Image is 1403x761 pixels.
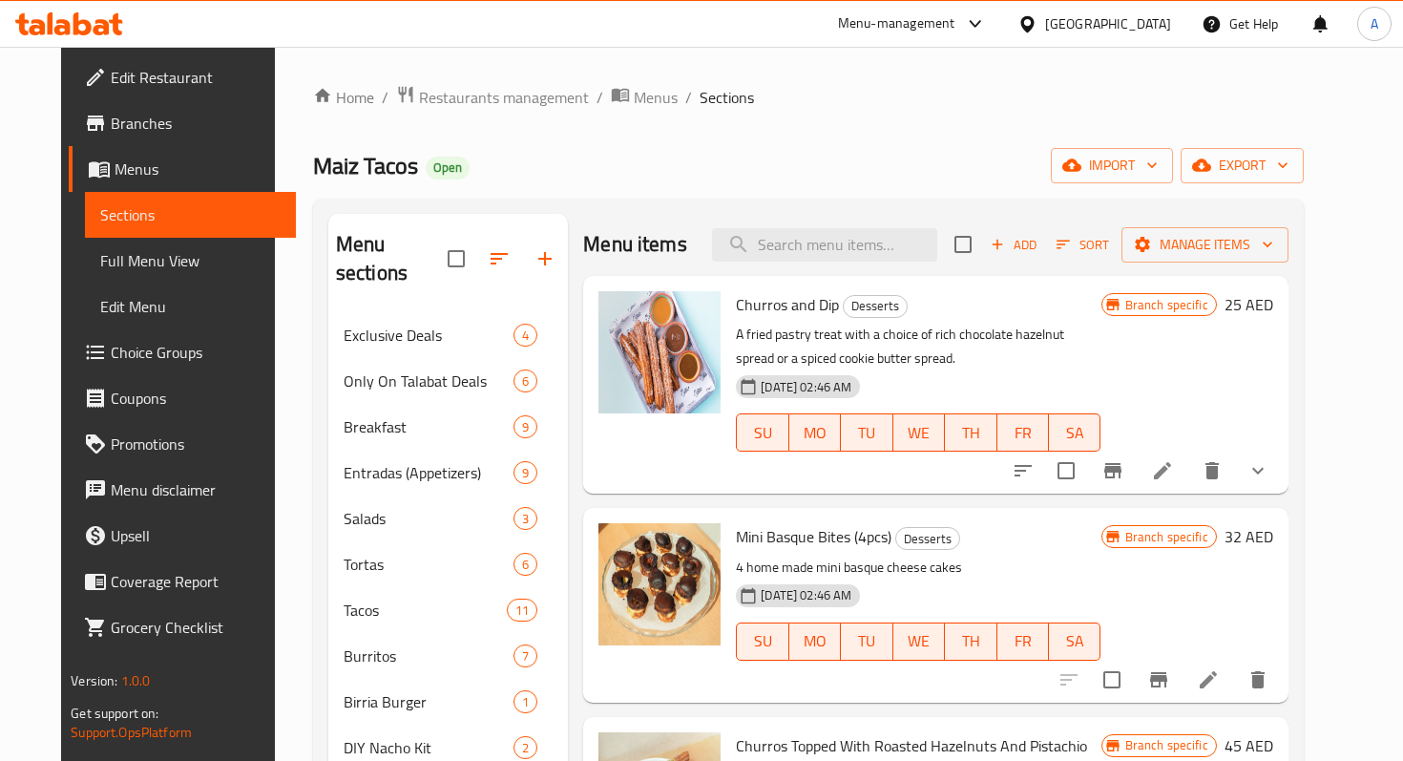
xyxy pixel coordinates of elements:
span: 11 [508,602,536,620]
span: 2 [514,739,536,757]
button: TH [945,623,996,661]
div: Tortas6 [328,541,568,587]
div: items [513,415,537,438]
button: Branch-specific-item [1090,448,1136,494]
button: Add section [522,236,568,282]
span: Sort [1057,234,1109,256]
button: import [1051,148,1173,183]
span: Salads [344,507,513,530]
span: Exclusive Deals [344,324,513,347]
span: Sections [700,86,754,109]
button: WE [893,413,945,452]
div: items [513,461,537,484]
span: WE [901,627,937,655]
nav: breadcrumb [313,85,1304,110]
div: Open [426,157,470,180]
span: Entradas (Appetizers) [344,461,513,484]
a: Edit Menu [85,284,295,329]
span: Grocery Checklist [111,616,280,639]
button: SU [736,623,788,661]
li: / [597,86,603,109]
span: Full Menu View [100,249,280,272]
div: Tacos11 [328,587,568,633]
a: Menus [69,146,295,192]
li: / [685,86,692,109]
span: Branch specific [1118,296,1216,314]
span: Breakfast [344,415,513,438]
span: Birria Burger [344,690,513,713]
div: Desserts [843,295,908,318]
a: Restaurants management [396,85,589,110]
img: Mini Basque Bites (4pcs) [598,523,721,645]
span: SU [744,627,781,655]
button: WE [893,623,945,661]
div: items [513,690,537,713]
div: Desserts [895,527,960,550]
button: export [1181,148,1304,183]
span: Burritos [344,645,513,667]
button: MO [789,623,841,661]
input: search [712,228,937,262]
button: Sort [1052,230,1114,260]
span: import [1066,154,1158,178]
span: Menu disclaimer [111,478,280,501]
span: 9 [514,464,536,482]
span: Edit Restaurant [111,66,280,89]
span: 4 [514,327,536,345]
span: WE [901,419,937,447]
h2: Menu items [583,230,687,259]
p: A fried pastry treat with a choice of rich chocolate hazelnut spread or a spiced cookie butter sp... [736,323,1100,370]
div: items [507,599,537,622]
button: SA [1049,413,1100,452]
span: Upsell [111,524,280,547]
div: Salads3 [328,496,568,541]
a: Support.OpsPlatform [71,720,192,745]
span: Coupons [111,387,280,410]
a: Full Menu View [85,238,295,284]
a: Edit menu item [1151,459,1174,482]
span: Manage items [1137,233,1273,257]
a: Home [313,86,374,109]
a: Edit Restaurant [69,54,295,100]
a: Menu disclaimer [69,467,295,513]
span: A [1371,13,1378,34]
span: Sort items [1044,230,1121,260]
span: Sections [100,203,280,226]
button: SU [736,413,788,452]
span: Branch specific [1118,528,1216,546]
div: [GEOGRAPHIC_DATA] [1045,13,1171,34]
a: Coupons [69,375,295,421]
div: items [513,645,537,667]
span: Open [426,159,470,176]
button: delete [1189,448,1235,494]
div: Breakfast9 [328,404,568,450]
svg: Show Choices [1246,459,1269,482]
button: sort-choices [1000,448,1046,494]
span: TH [953,419,989,447]
span: Tortas [344,553,513,576]
span: Tacos [344,599,507,622]
div: items [513,507,537,530]
button: MO [789,413,841,452]
span: 1.0.0 [121,668,151,693]
span: 3 [514,510,536,528]
button: Manage items [1121,227,1288,263]
a: Menus [611,85,678,110]
span: Desserts [896,528,959,550]
div: items [513,324,537,347]
span: DIY Nacho Kit [344,736,513,759]
div: Only On Talabat Deals6 [328,358,568,404]
span: 7 [514,647,536,666]
button: Branch-specific-item [1136,657,1182,703]
span: Choice Groups [111,341,280,364]
span: Menus [115,158,280,180]
a: Edit menu item [1197,668,1220,691]
span: Promotions [111,433,280,455]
